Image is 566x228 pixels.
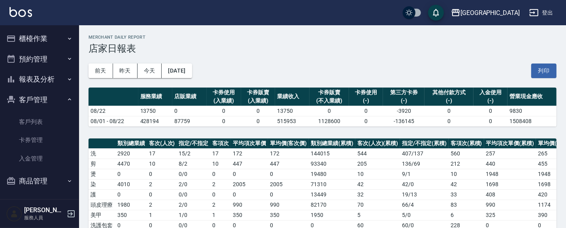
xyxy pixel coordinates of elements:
[113,64,138,78] button: 昨天
[355,138,400,149] th: 客次(人次)(累積)
[3,69,76,90] button: 報表及分析
[400,148,449,159] td: 407 / 137
[241,106,275,116] td: 0
[210,159,231,169] td: 10
[349,116,383,126] td: 0
[115,169,147,179] td: 0
[24,214,64,221] p: 服務人員
[484,200,536,210] td: 990
[89,35,557,40] h2: Merchant Daily Report
[177,179,210,189] td: 2 / 0
[526,6,557,20] button: 登出
[426,88,471,97] div: 其他付款方式
[475,88,506,97] div: 入金使用
[115,159,147,169] td: 4470
[275,88,309,106] th: 業績收入
[172,116,207,126] td: 87759
[210,179,231,189] td: 2
[89,159,115,169] td: 剪
[309,106,349,116] td: 0
[484,179,536,189] td: 1698
[449,159,484,169] td: 212
[243,88,274,97] div: 卡券販賣
[400,138,449,149] th: 指定/不指定(累積)
[138,116,173,126] td: 428194
[309,159,355,169] td: 93340
[449,138,484,149] th: 客項次(累積)
[231,189,268,200] td: 0
[138,106,173,116] td: 13750
[351,88,381,97] div: 卡券使用
[3,90,76,110] button: 客戶管理
[147,189,177,200] td: 0
[448,5,523,21] button: [GEOGRAPHIC_DATA]
[231,200,268,210] td: 990
[268,200,309,210] td: 990
[355,148,400,159] td: 544
[309,169,355,179] td: 19480
[484,138,536,149] th: 平均項次單價(累積)
[355,189,400,200] td: 32
[383,106,424,116] td: -3920
[311,88,347,97] div: 卡券販賣
[147,179,177,189] td: 2
[428,5,444,21] button: save
[351,97,381,105] div: (-)
[177,148,210,159] td: 15 / 2
[138,64,162,78] button: 今天
[177,200,210,210] td: 2 / 0
[115,210,147,220] td: 350
[385,97,423,105] div: (-)
[89,43,557,54] h3: 店家日報表
[484,148,536,159] td: 257
[484,210,536,220] td: 325
[383,116,424,126] td: -136145
[209,97,239,105] div: (入業績)
[424,116,473,126] td: 0
[231,169,268,179] td: 0
[484,169,536,179] td: 1948
[400,159,449,169] td: 136 / 69
[311,97,347,105] div: (不入業績)
[231,159,268,169] td: 447
[147,159,177,169] td: 10
[309,200,355,210] td: 82170
[89,88,557,127] table: a dense table
[385,88,423,97] div: 第三方卡券
[426,97,471,105] div: (-)
[138,88,173,106] th: 服務業績
[147,210,177,220] td: 1
[115,148,147,159] td: 2920
[400,200,449,210] td: 66 / 4
[268,148,309,159] td: 172
[474,116,508,126] td: 0
[268,210,309,220] td: 350
[3,131,76,149] a: 卡券管理
[484,159,536,169] td: 440
[460,8,520,18] div: [GEOGRAPHIC_DATA]
[268,179,309,189] td: 2005
[172,88,207,106] th: 店販業績
[508,116,557,126] td: 1508408
[400,169,449,179] td: 9 / 1
[355,200,400,210] td: 70
[89,169,115,179] td: 燙
[355,159,400,169] td: 205
[147,169,177,179] td: 0
[3,171,76,191] button: 商品管理
[207,106,241,116] td: 0
[162,64,192,78] button: [DATE]
[449,169,484,179] td: 10
[177,138,210,149] th: 指定/不指定
[89,189,115,200] td: 護
[89,200,115,210] td: 頭皮理療
[484,189,536,200] td: 408
[115,138,147,149] th: 類別總業績
[243,97,274,105] div: (入業績)
[309,179,355,189] td: 71310
[275,116,309,126] td: 515953
[89,106,138,116] td: 08/22
[89,179,115,189] td: 染
[89,148,115,159] td: 洗
[6,206,22,222] img: Person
